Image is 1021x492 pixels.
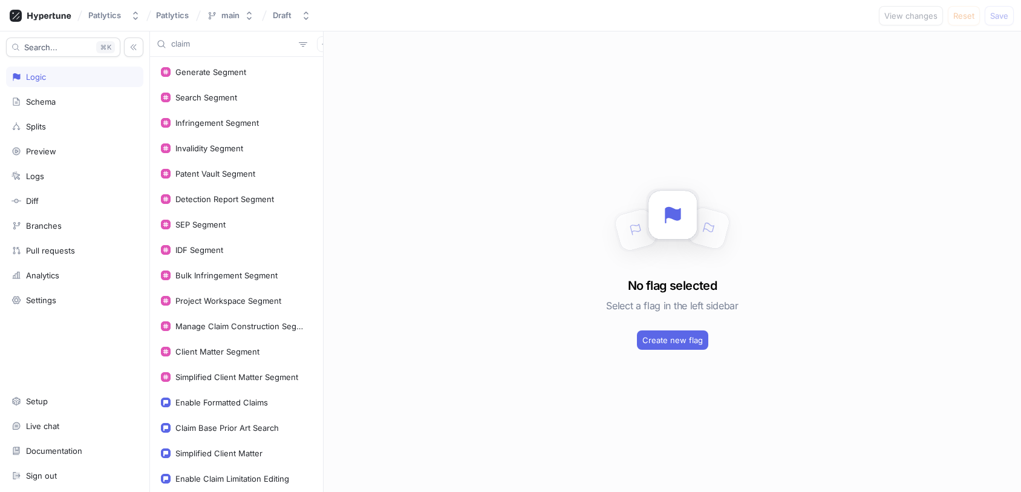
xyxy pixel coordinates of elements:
[642,336,703,344] span: Create new flag
[26,271,59,280] div: Analytics
[953,12,974,19] span: Reset
[273,10,292,21] div: Draft
[96,41,115,53] div: K
[879,6,943,25] button: View changes
[26,421,59,431] div: Live chat
[884,12,938,19] span: View changes
[26,446,82,456] div: Documentation
[175,474,289,484] div: Enable Claim Limitation Editing
[990,12,1008,19] span: Save
[606,295,738,317] h5: Select a flag in the left sidebar
[628,277,717,295] h3: No flag selected
[175,271,278,280] div: Bulk Infringement Segment
[26,396,48,406] div: Setup
[175,372,298,382] div: Simplified Client Matter Segment
[175,398,268,407] div: Enable Formatted Claims
[83,5,145,25] button: Patlytics
[175,321,307,331] div: Manage Claim Construction Segment
[175,220,226,229] div: SEP Segment
[175,118,259,128] div: Infringement Segment
[26,471,57,481] div: Sign out
[175,423,279,433] div: Claim Base Prior Art Search
[175,448,263,458] div: Simplified Client Matter
[26,196,39,206] div: Diff
[88,10,121,21] div: Patlytics
[26,295,56,305] div: Settings
[171,38,294,50] input: Search...
[202,5,259,25] button: main
[985,6,1014,25] button: Save
[175,93,237,102] div: Search Segment
[26,122,46,131] div: Splits
[24,44,57,51] span: Search...
[175,347,259,356] div: Client Matter Segment
[26,171,44,181] div: Logs
[6,38,120,57] button: Search...K
[6,441,143,461] a: Documentation
[268,5,316,25] button: Draft
[221,10,240,21] div: main
[26,97,56,107] div: Schema
[175,296,281,306] div: Project Workspace Segment
[26,221,62,231] div: Branches
[26,72,46,82] div: Logic
[175,67,246,77] div: Generate Segment
[637,330,708,350] button: Create new flag
[175,169,255,179] div: Patent Vault Segment
[156,11,189,19] span: Patlytics
[26,246,75,255] div: Pull requests
[26,146,56,156] div: Preview
[175,194,274,204] div: Detection Report Segment
[175,143,243,153] div: Invalidity Segment
[175,245,223,255] div: IDF Segment
[948,6,980,25] button: Reset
